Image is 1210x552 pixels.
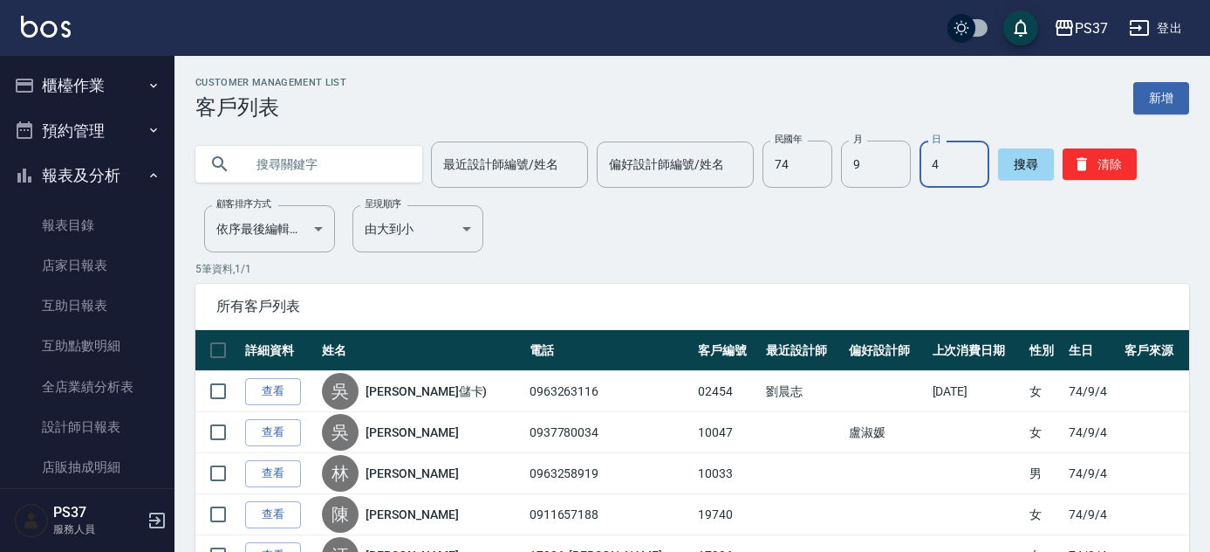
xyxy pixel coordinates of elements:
a: 互助日報表 [7,286,167,326]
a: 費用分析表 [7,487,167,528]
a: 查看 [245,419,301,446]
td: 0911657188 [525,494,694,535]
th: 偏好設計師 [844,330,927,371]
div: 林 [322,455,359,492]
div: 依序最後編輯時間 [204,205,335,252]
a: 全店業績分析表 [7,367,167,407]
th: 客戶來源 [1120,330,1189,371]
button: PS37 [1047,10,1115,46]
label: 顧客排序方式 [216,197,271,210]
td: 74/9/4 [1064,412,1120,453]
td: 女 [1025,494,1064,535]
td: 盧淑媛 [844,412,927,453]
button: save [1003,10,1038,45]
input: 搜尋關鍵字 [244,141,408,188]
img: Person [14,503,49,538]
td: 男 [1025,453,1064,494]
th: 姓名 [318,330,524,371]
td: 02454 [694,371,762,412]
td: 74/9/4 [1064,371,1120,412]
td: 劉晨志 [762,371,844,412]
label: 呈現順序 [365,197,401,210]
td: 0963263116 [525,371,694,412]
th: 性別 [1025,330,1064,371]
button: 報表及分析 [7,153,167,198]
th: 生日 [1064,330,1120,371]
th: 最近設計師 [762,330,844,371]
td: 女 [1025,412,1064,453]
th: 電話 [525,330,694,371]
th: 詳細資料 [241,330,318,371]
td: 10047 [694,412,762,453]
div: 由大到小 [352,205,483,252]
label: 月 [853,133,862,146]
a: [PERSON_NAME] [366,424,458,441]
td: [DATE] [928,371,1026,412]
h2: Customer Management List [195,77,346,88]
a: 報表目錄 [7,205,167,245]
td: 74/9/4 [1064,453,1120,494]
th: 上次消費日期 [928,330,1026,371]
a: 查看 [245,501,301,528]
a: [PERSON_NAME] [366,465,458,482]
div: PS37 [1075,17,1108,39]
td: 19740 [694,494,762,535]
a: 互助點數明細 [7,326,167,366]
a: 新增 [1133,82,1189,114]
a: 店販抽成明細 [7,447,167,487]
button: 搜尋 [998,148,1054,180]
td: 0963258919 [525,453,694,494]
button: 櫃檯作業 [7,63,167,108]
td: 74/9/4 [1064,494,1120,535]
p: 5 筆資料, 1 / 1 [195,261,1189,277]
div: 陳 [322,496,359,533]
td: 0937780034 [525,412,694,453]
td: 女 [1025,371,1064,412]
a: 店家日報表 [7,245,167,286]
button: 清除 [1063,148,1137,180]
a: 設計師日報表 [7,407,167,447]
h3: 客戶列表 [195,95,346,120]
div: 吳 [322,373,359,410]
label: 日 [932,133,940,146]
button: 登出 [1122,12,1189,45]
img: Logo [21,16,71,38]
td: 10033 [694,453,762,494]
h5: PS37 [53,504,142,521]
a: 查看 [245,378,301,405]
div: 吳 [322,414,359,451]
button: 預約管理 [7,108,167,154]
a: 查看 [245,460,301,487]
p: 服務人員 [53,521,142,537]
span: 所有客戶列表 [216,298,1168,315]
th: 客戶編號 [694,330,762,371]
a: [PERSON_NAME]儲卡) [366,383,487,400]
label: 民國年 [775,133,802,146]
a: [PERSON_NAME] [366,506,458,523]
